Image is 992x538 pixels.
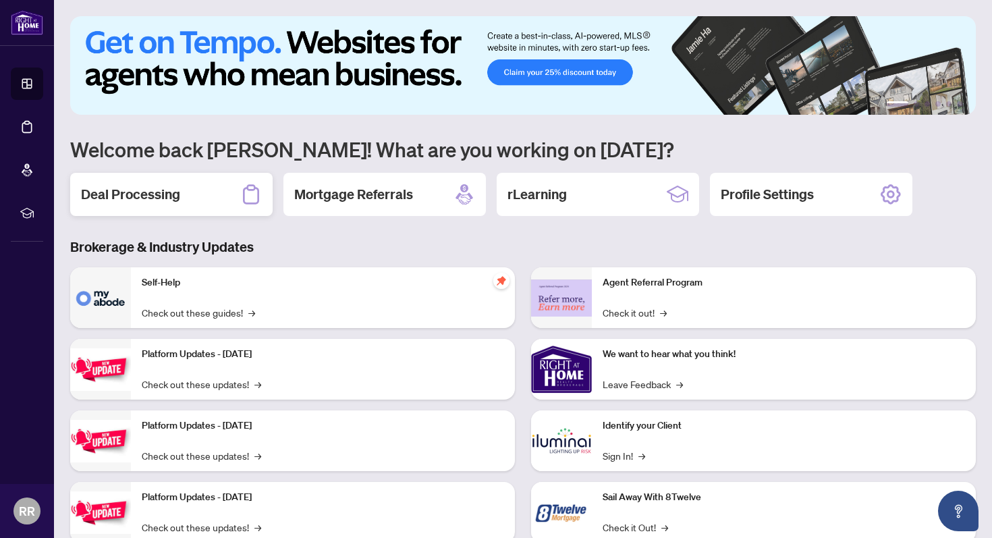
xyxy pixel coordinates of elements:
[142,275,504,290] p: Self-Help
[70,238,976,257] h3: Brokerage & Industry Updates
[661,520,668,535] span: →
[603,275,965,290] p: Agent Referral Program
[603,305,667,320] a: Check it out!→
[248,305,255,320] span: →
[660,305,667,320] span: →
[638,448,645,463] span: →
[70,267,131,328] img: Self-Help
[493,273,509,289] span: pushpin
[603,448,645,463] a: Sign In!→
[935,101,941,107] button: 4
[142,305,255,320] a: Check out these guides!→
[914,101,919,107] button: 2
[957,101,962,107] button: 6
[603,490,965,505] p: Sail Away With 8Twelve
[925,101,930,107] button: 3
[507,185,567,204] h2: rLearning
[531,339,592,400] img: We want to hear what you think!
[603,419,965,433] p: Identify your Client
[254,377,261,392] span: →
[676,377,683,392] span: →
[81,185,180,204] h2: Deal Processing
[142,377,261,392] a: Check out these updates!→
[142,419,504,433] p: Platform Updates - [DATE]
[254,448,261,463] span: →
[887,101,908,107] button: 1
[70,136,976,162] h1: Welcome back [PERSON_NAME]! What are you working on [DATE]?
[721,185,814,204] h2: Profile Settings
[142,448,261,463] a: Check out these updates!→
[70,16,976,115] img: Slide 0
[142,347,504,362] p: Platform Updates - [DATE]
[938,491,979,531] button: Open asap
[254,520,261,535] span: →
[11,10,43,35] img: logo
[294,185,413,204] h2: Mortgage Referrals
[70,348,131,391] img: Platform Updates - July 21, 2025
[531,279,592,317] img: Agent Referral Program
[70,420,131,462] img: Platform Updates - July 8, 2025
[142,490,504,505] p: Platform Updates - [DATE]
[531,410,592,471] img: Identify your Client
[142,520,261,535] a: Check out these updates!→
[70,491,131,534] img: Platform Updates - June 23, 2025
[603,377,683,392] a: Leave Feedback→
[603,347,965,362] p: We want to hear what you think!
[946,101,952,107] button: 5
[603,520,668,535] a: Check it Out!→
[19,502,35,520] span: RR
